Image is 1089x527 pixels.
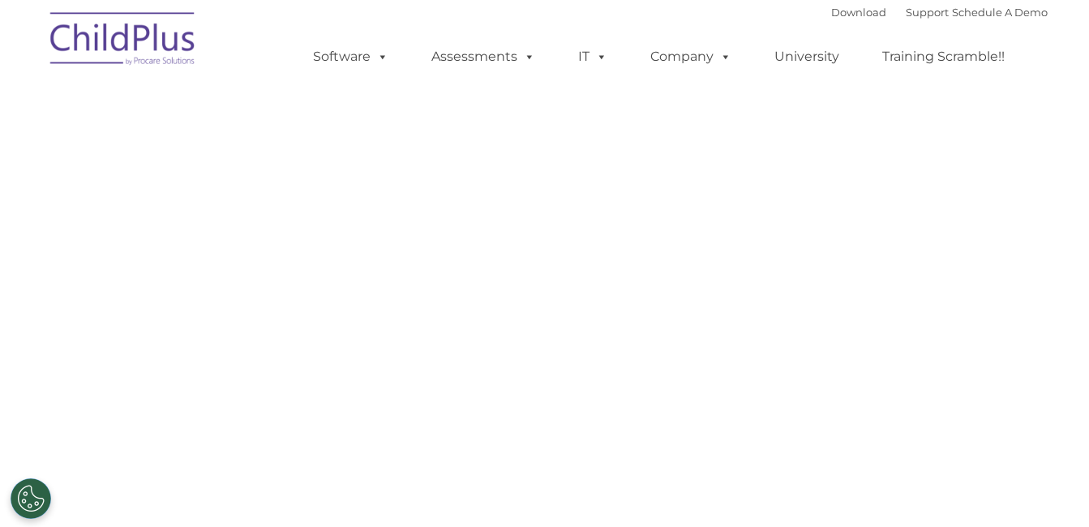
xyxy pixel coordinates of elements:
a: Download [831,6,886,19]
a: Company [634,41,748,73]
button: Cookies Settings [11,478,51,519]
a: University [758,41,855,73]
a: IT [562,41,624,73]
img: ChildPlus by Procare Solutions [42,1,204,82]
a: Training Scramble!! [866,41,1021,73]
a: Schedule A Demo [952,6,1048,19]
a: Support [906,6,949,19]
font: | [831,6,1048,19]
a: Assessments [415,41,551,73]
a: Software [297,41,405,73]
